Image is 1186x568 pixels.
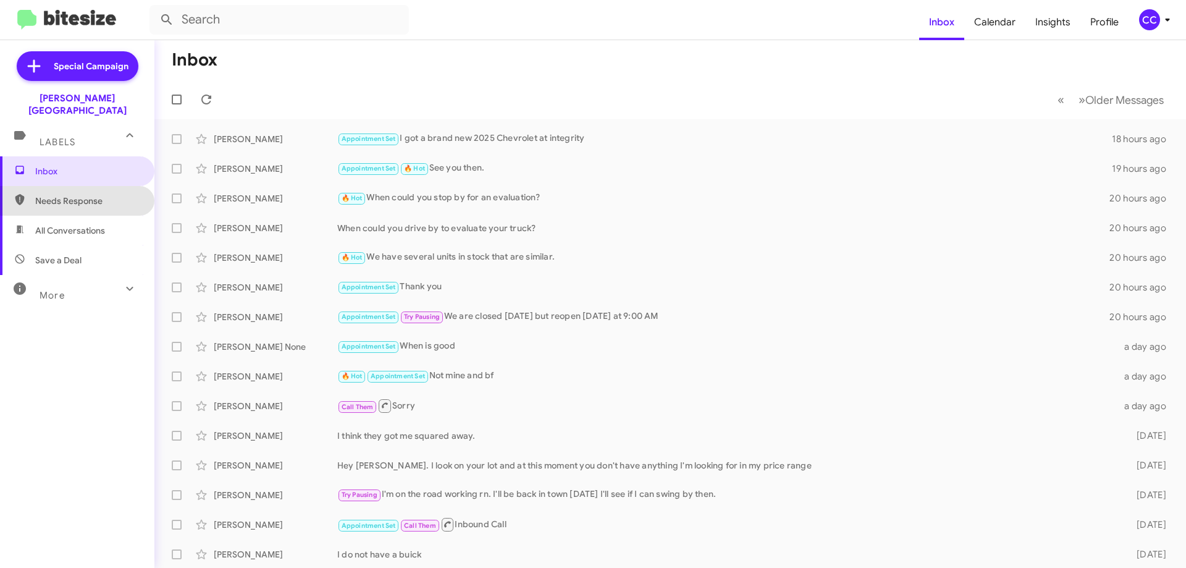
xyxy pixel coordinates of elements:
div: a day ago [1117,341,1176,353]
div: [PERSON_NAME] [214,252,337,264]
span: Labels [40,137,75,148]
div: [PERSON_NAME] [214,311,337,323]
div: 20 hours ago [1109,222,1176,234]
span: All Conversations [35,224,105,237]
div: [PERSON_NAME] [214,133,337,145]
div: CC [1139,9,1160,30]
div: a day ago [1117,400,1176,412]
div: I do not have a buick [337,548,1117,561]
div: 20 hours ago [1109,311,1176,323]
span: Save a Deal [35,254,82,266]
span: Try Pausing [342,491,377,499]
div: [PERSON_NAME] [214,163,337,175]
span: 🔥 Hot [342,194,363,202]
span: 🔥 Hot [404,164,425,172]
span: 🔥 Hot [342,372,363,380]
span: Appointment Set [342,522,396,530]
div: We are closed [DATE] but reopen [DATE] at 9:00 AM [337,310,1109,324]
div: Sorry [337,398,1117,413]
nav: Page navigation example [1051,87,1171,112]
button: CC [1129,9,1172,30]
span: More [40,290,65,301]
a: Insights [1025,4,1080,40]
div: [DATE] [1117,459,1176,472]
span: Call Them [404,522,436,530]
span: Needs Response [35,195,140,207]
div: [PERSON_NAME] [214,459,337,472]
div: I'm on the road working rn. I'll be back in town [DATE] I'll see if I can swing by then. [337,488,1117,502]
span: Appointment Set [342,313,396,321]
div: See you then. [337,161,1112,176]
div: 20 hours ago [1109,281,1176,294]
div: [PERSON_NAME] [214,430,337,442]
span: « [1058,92,1064,108]
span: 🔥 Hot [342,253,363,261]
span: Appointment Set [371,372,425,380]
div: Inbound Call [337,517,1117,532]
span: Older Messages [1085,93,1164,107]
div: [PERSON_NAME] [214,281,337,294]
span: Appointment Set [342,342,396,350]
div: 20 hours ago [1109,252,1176,264]
input: Search [149,5,409,35]
div: 20 hours ago [1109,192,1176,205]
div: I got a brand new 2025 Chevrolet at integrity [337,132,1112,146]
div: [DATE] [1117,548,1176,561]
div: When is good [337,339,1117,354]
div: Not mine and bf [337,369,1117,383]
div: [PERSON_NAME] [214,370,337,383]
div: [PERSON_NAME] None [214,341,337,353]
div: 18 hours ago [1112,133,1176,145]
div: I think they got me squared away. [337,430,1117,442]
span: Appointment Set [342,135,396,143]
div: Hey [PERSON_NAME]. I look on your lot and at this moment you don't have anything I'm looking for ... [337,459,1117,472]
div: 19 hours ago [1112,163,1176,175]
div: [PERSON_NAME] [214,400,337,412]
span: Special Campaign [54,60,128,72]
div: When could you stop by for an evaluation? [337,191,1109,205]
span: Inbox [35,165,140,177]
div: We have several units in stock that are similar. [337,250,1109,265]
a: Special Campaign [17,51,138,81]
span: Appointment Set [342,164,396,172]
button: Previous [1050,87,1072,112]
a: Calendar [964,4,1025,40]
a: Profile [1080,4,1129,40]
div: a day ago [1117,370,1176,383]
span: Appointment Set [342,283,396,291]
span: Call Them [342,403,374,411]
div: [DATE] [1117,430,1176,442]
div: [PERSON_NAME] [214,222,337,234]
a: Inbox [919,4,964,40]
div: [PERSON_NAME] [214,548,337,561]
div: [DATE] [1117,489,1176,501]
span: » [1079,92,1085,108]
button: Next [1071,87,1171,112]
div: [PERSON_NAME] [214,519,337,531]
span: Try Pausing [404,313,440,321]
div: [DATE] [1117,519,1176,531]
h1: Inbox [172,50,217,70]
div: When could you drive by to evaluate your truck? [337,222,1109,234]
div: Thank you [337,280,1109,294]
div: [PERSON_NAME] [214,192,337,205]
div: [PERSON_NAME] [214,489,337,501]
